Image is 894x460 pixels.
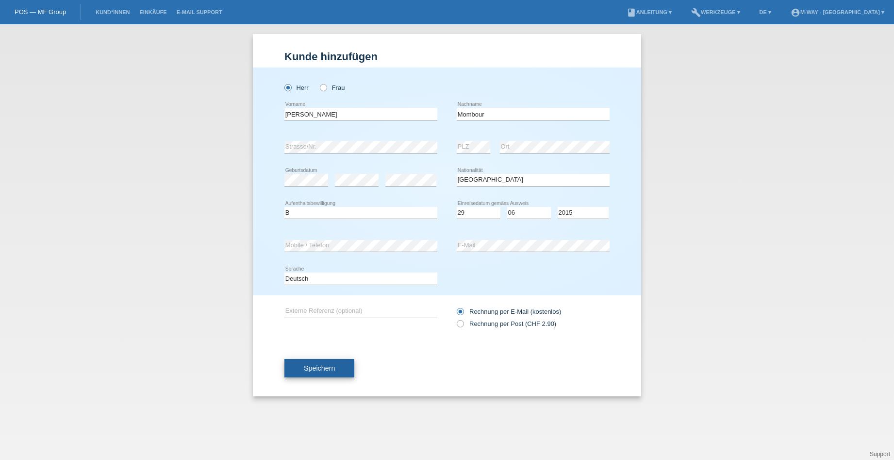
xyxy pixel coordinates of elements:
a: POS — MF Group [15,8,66,16]
a: Support [870,451,890,458]
input: Rechnung per Post (CHF 2.90) [457,320,463,332]
i: account_circle [791,8,800,17]
input: Herr [284,84,291,90]
span: Speichern [304,364,335,372]
button: Speichern [284,359,354,377]
input: Rechnung per E-Mail (kostenlos) [457,308,463,320]
a: buildWerkzeuge ▾ [686,9,745,15]
a: account_circlem-way - [GEOGRAPHIC_DATA] ▾ [786,9,889,15]
a: bookAnleitung ▾ [622,9,677,15]
input: Frau [320,84,326,90]
i: build [691,8,701,17]
a: Einkäufe [134,9,171,15]
a: Kund*innen [91,9,134,15]
label: Frau [320,84,345,91]
label: Rechnung per Post (CHF 2.90) [457,320,556,327]
a: E-Mail Support [172,9,227,15]
label: Herr [284,84,309,91]
i: book [627,8,636,17]
a: DE ▾ [755,9,776,15]
h1: Kunde hinzufügen [284,51,610,63]
label: Rechnung per E-Mail (kostenlos) [457,308,561,315]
